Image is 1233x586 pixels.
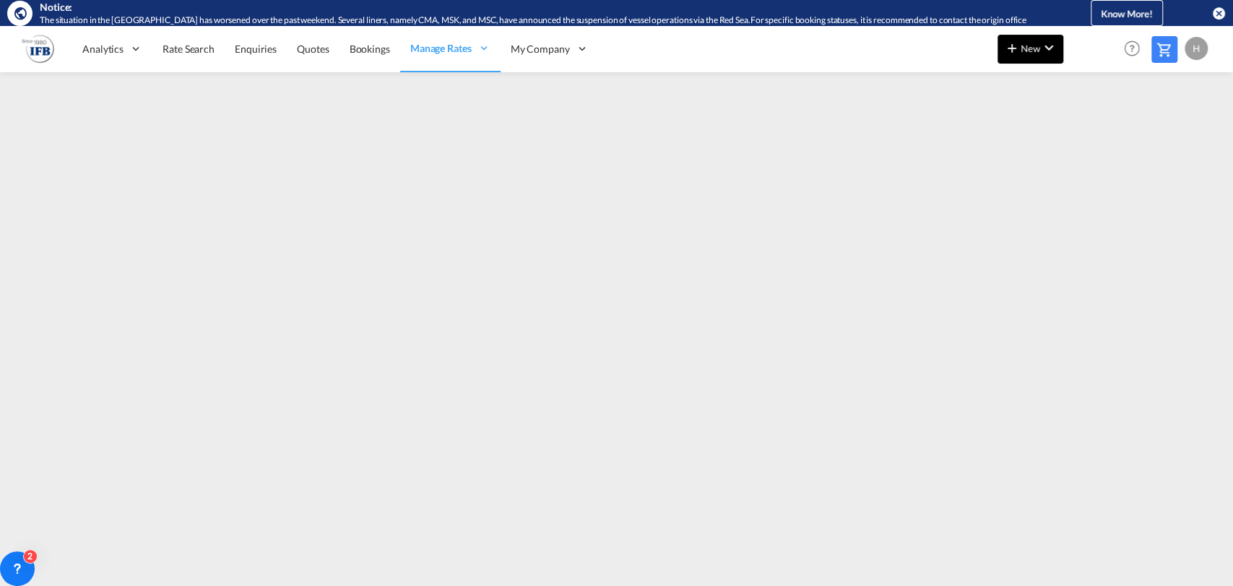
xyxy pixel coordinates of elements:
[1101,8,1153,20] span: Know More!
[72,25,152,72] div: Analytics
[350,43,390,55] span: Bookings
[1211,6,1226,20] button: icon-close-circle
[1185,37,1208,60] div: H
[511,42,570,56] span: My Company
[287,25,339,72] a: Quotes
[152,25,225,72] a: Rate Search
[163,43,215,55] span: Rate Search
[235,43,277,55] span: Enquiries
[297,43,329,55] span: Quotes
[22,33,54,65] img: b628ab10256c11eeb52753acbc15d091.png
[225,25,287,72] a: Enquiries
[1120,36,1144,61] span: Help
[13,6,27,20] md-icon: icon-earth
[40,14,1043,27] div: The situation in the Red Sea has worsened over the past weekend. Several liners, namely CMA, MSK,...
[1003,39,1021,56] md-icon: icon-plus 400-fg
[998,35,1063,64] button: icon-plus 400-fgNewicon-chevron-down
[1040,39,1057,56] md-icon: icon-chevron-down
[1120,36,1151,62] div: Help
[339,25,400,72] a: Bookings
[1003,43,1057,54] span: New
[82,42,124,56] span: Analytics
[400,25,501,72] div: Manage Rates
[501,25,599,72] div: My Company
[410,41,472,56] span: Manage Rates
